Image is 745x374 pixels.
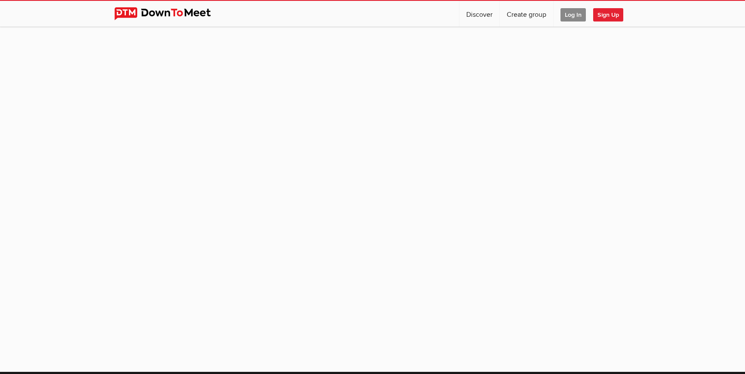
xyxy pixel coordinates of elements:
a: Sign Up [593,1,630,27]
a: Discover [459,1,499,27]
a: Log In [554,1,593,27]
span: Log In [560,8,586,21]
span: Sign Up [593,8,623,21]
img: DownToMeet [114,7,224,20]
a: Create group [500,1,553,27]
